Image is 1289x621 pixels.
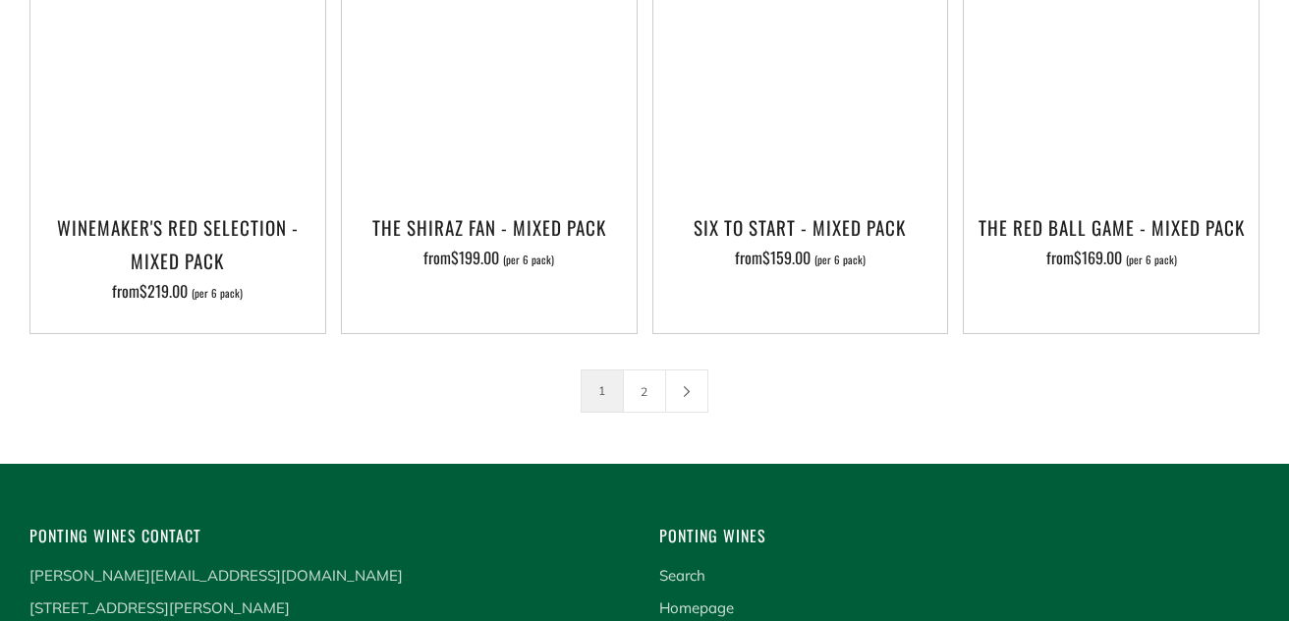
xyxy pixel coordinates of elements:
a: Search [659,566,705,585]
span: $199.00 [451,246,499,269]
h3: Winemaker's Red Selection - Mixed Pack [40,210,315,277]
h4: Ponting Wines [659,523,1260,549]
span: $159.00 [762,246,811,269]
h3: The Red Ball Game - Mixed Pack [974,210,1249,244]
span: 1 [581,369,624,413]
a: Homepage [659,598,734,617]
h3: The Shiraz Fan - Mixed Pack [352,210,627,244]
a: 2 [624,370,665,412]
span: from [735,246,866,269]
h3: Six To Start - Mixed Pack [663,210,938,244]
span: from [423,246,554,269]
span: $219.00 [140,279,188,303]
h4: Ponting Wines Contact [29,523,630,549]
span: from [1046,246,1177,269]
a: The Shiraz Fan - Mixed Pack from$199.00 (per 6 pack) [342,210,637,309]
a: The Red Ball Game - Mixed Pack from$169.00 (per 6 pack) [964,210,1259,309]
span: $169.00 [1074,246,1122,269]
a: Six To Start - Mixed Pack from$159.00 (per 6 pack) [653,210,948,309]
span: (per 6 pack) [1126,254,1177,265]
span: from [112,279,243,303]
span: (per 6 pack) [814,254,866,265]
a: [PERSON_NAME][EMAIL_ADDRESS][DOMAIN_NAME] [29,566,403,585]
span: (per 6 pack) [192,288,243,299]
span: (per 6 pack) [503,254,554,265]
a: Winemaker's Red Selection - Mixed Pack from$219.00 (per 6 pack) [30,210,325,309]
